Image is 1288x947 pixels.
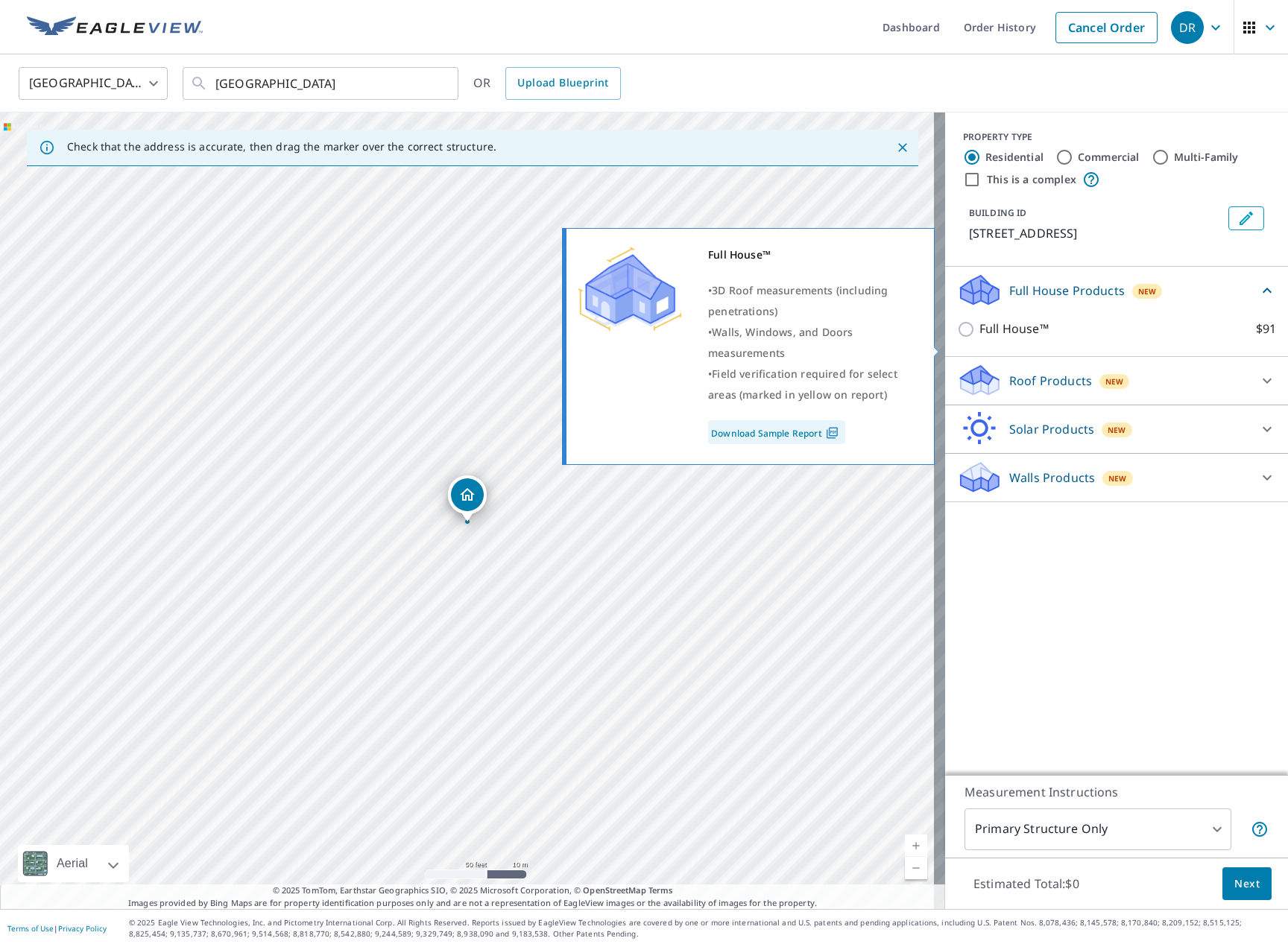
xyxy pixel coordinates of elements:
[969,206,1026,219] p: BUILDING ID
[905,857,927,879] a: Current Level 19, Zoom Out
[505,67,620,100] a: Upload Blueprint
[963,130,1270,144] div: PROPERTY TYPE
[987,172,1076,187] label: This is a complex
[1256,320,1276,338] p: $91
[215,63,428,104] input: Search by address or latitude-longitude
[1105,376,1124,387] span: New
[58,923,107,934] a: Privacy Policy
[957,363,1276,399] div: Roof ProductsNew
[822,426,842,440] img: Pdf Icon
[1009,469,1095,487] p: Walls Products
[1009,372,1092,390] p: Roof Products
[965,783,1269,801] p: Measurement Instructions
[708,325,853,360] span: Walls, Windows, and Doors measurements
[1234,875,1260,893] span: Next
[708,280,915,322] div: •
[708,420,845,444] a: Download Sample Report
[517,74,608,92] span: Upload Blueprint
[957,411,1276,447] div: Solar ProductsNew
[708,244,915,265] div: Full House™
[962,867,1091,900] p: Estimated Total: $0
[648,884,673,896] a: Terms
[1222,867,1272,901] button: Next
[27,16,203,39] img: EV Logo
[1078,150,1140,165] label: Commercial
[957,273,1276,308] div: Full House ProductsNew
[957,460,1276,495] div: Walls ProductsNew
[1138,285,1157,297] span: New
[1174,150,1239,165] label: Multi-Family
[448,475,487,522] div: Dropped pin, building 1, Residential property, 273 TUSCANY RIDGE VIEW NW CALGARY AB T3L2J7
[1055,12,1158,43] a: Cancel Order
[905,834,927,857] a: Current Level 19, Zoom In
[67,140,496,153] p: Check that the address is accurate, then drag the marker over the correct structure.
[18,845,129,882] div: Aerial
[129,917,1281,940] p: © 2025 Eagle View Technologies, Inc. and Pictometry International Corp. All Rights Reserved. Repo...
[473,67,621,100] div: OR
[1171,11,1204,44] div: DR
[708,364,915,405] div: •
[969,224,1222,242] p: [STREET_ADDRESS]
[1228,206,1264,230] button: Edit building 1
[578,244,682,334] img: Premium
[965,808,1231,850] div: Primary Structure Only
[52,845,92,882] div: Aerial
[708,283,888,318] span: 3D Roof measurements (including penetrations)
[1009,282,1125,300] p: Full House Products
[893,138,912,157] button: Close
[583,884,645,896] a: OpenStreetMap
[1108,472,1127,484] span: New
[1251,820,1269,838] span: Your report will include only the primary structure on the property. For example, a detached gara...
[19,63,168,104] div: [GEOGRAPHIC_DATA]
[7,924,107,933] p: |
[7,923,54,934] a: Terms of Use
[1009,420,1094,438] p: Solar Products
[985,150,1044,165] label: Residential
[273,884,673,897] span: © 2025 TomTom, Earthstar Geographics SIO, © 2025 Microsoft Corporation, ©
[708,322,915,364] div: •
[708,367,897,402] span: Field verification required for select areas (marked in yellow on report)
[1108,424,1126,436] span: New
[979,320,1049,338] p: Full House™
